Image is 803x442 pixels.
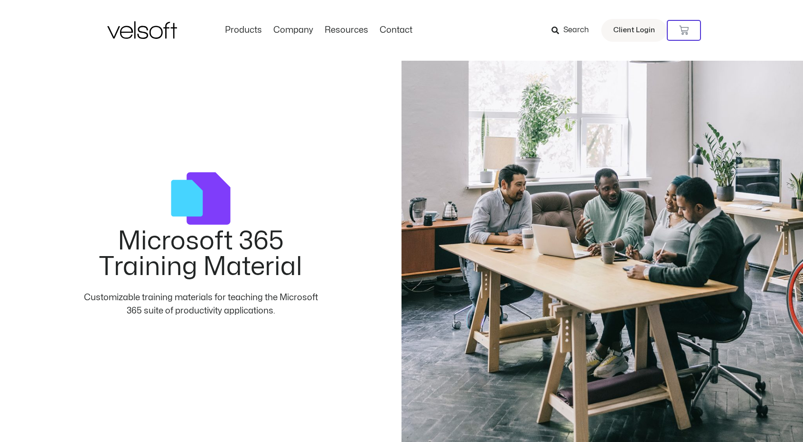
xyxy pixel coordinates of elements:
span: Search [563,24,589,37]
a: ProductsMenu Toggle [219,25,268,36]
a: ResourcesMenu Toggle [319,25,374,36]
img: Velsoft Training Materials [107,21,177,39]
div: Customizable training materials for teaching the Microsoft 365 suite of productivity applications. [81,291,321,318]
h2: Microsoft 365 Training Material [81,229,321,280]
img: courses [171,168,231,229]
a: CompanyMenu Toggle [268,25,319,36]
a: ContactMenu Toggle [374,25,418,36]
a: Client Login [601,19,667,42]
span: Client Login [613,24,655,37]
a: Search [551,22,596,38]
nav: Menu [219,25,418,36]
